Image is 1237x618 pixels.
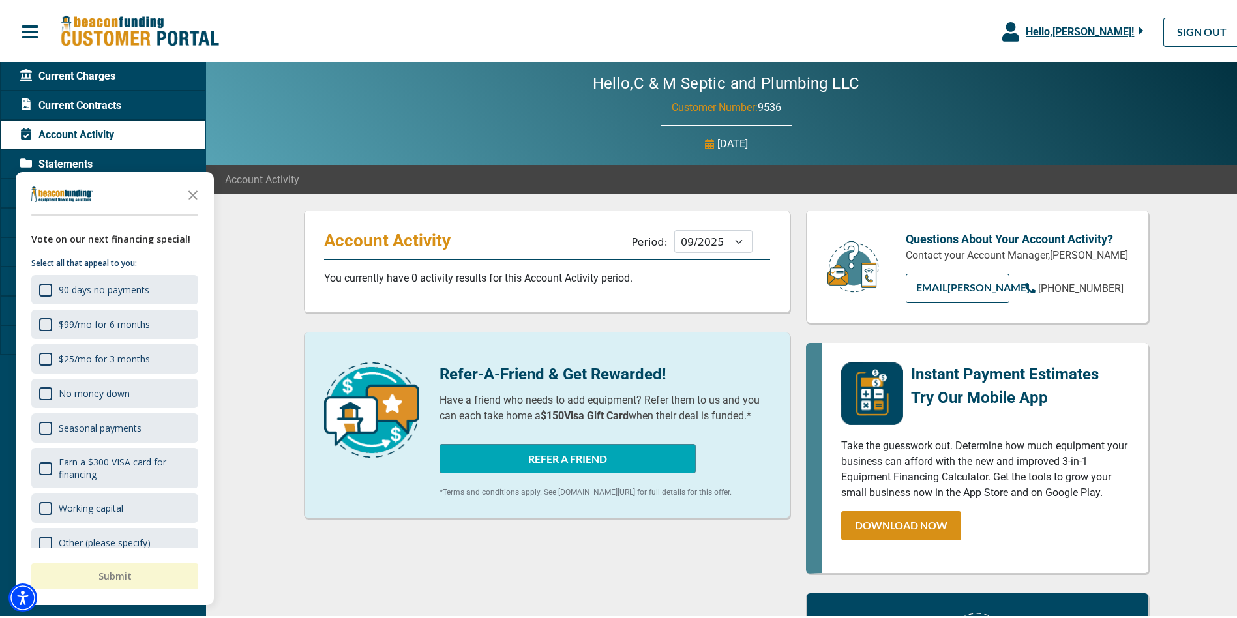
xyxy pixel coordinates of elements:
[59,350,150,362] div: $25/mo for 3 months
[911,360,1099,383] p: Instant Payment Estimates
[824,237,882,291] img: customer-service.png
[31,525,198,555] div: Other (please specify)
[59,499,123,512] div: Working capital
[59,385,130,397] div: No money down
[31,254,198,267] p: Select all that appeal to you:
[324,228,462,248] p: Account Activity
[841,360,903,422] img: mobile-app-logo.png
[31,342,198,371] div: $25/mo for 3 months
[906,245,1129,261] p: Contact your Account Manager, [PERSON_NAME]
[672,98,758,111] span: Customer Number:
[906,271,1009,301] a: EMAIL[PERSON_NAME]
[758,98,781,111] span: 9536
[20,154,93,169] span: Statements
[59,534,151,546] div: Other (please specify)
[31,491,198,520] div: Working capital
[31,376,198,405] div: No money down
[1025,278,1124,294] a: [PHONE_NUMBER]
[1038,280,1124,292] span: [PHONE_NUMBER]
[8,581,37,610] div: Accessibility Menu
[31,229,198,244] div: Vote on our next financing special!
[717,134,748,149] p: [DATE]
[225,169,299,185] span: Account Activity
[554,72,899,91] h2: Hello, C & M Septic and Plumbing LLC
[31,445,198,486] div: Earn a $300 VISA card for financing
[31,561,198,587] button: Submit
[20,125,114,140] span: Account Activity
[632,233,668,246] label: Period:
[1026,23,1134,35] span: Hello, [PERSON_NAME] !
[59,281,149,293] div: 90 days no payments
[541,407,629,419] b: $150 Visa Gift Card
[440,390,770,421] p: Have a friend who needs to add equipment? Refer them to us and you can each take home a when thei...
[906,228,1129,245] p: Questions About Your Account Activity?
[440,360,770,383] p: Refer-A-Friend & Get Rewarded!
[841,508,961,538] a: DOWNLOAD NOW
[59,453,190,478] div: Earn a $300 VISA card for financing
[440,441,696,471] button: REFER A FRIEND
[20,95,121,111] span: Current Contracts
[841,435,1129,498] p: Take the guesswork out. Determine how much equipment your business can afford with the new and im...
[59,419,142,432] div: Seasonal payments
[31,307,198,336] div: $99/mo for 6 months
[324,268,770,284] p: You currently have 0 activity results for this Account Activity period.
[31,184,93,199] img: Company logo
[911,383,1099,407] p: Try Our Mobile App
[324,360,419,455] img: refer-a-friend-icon.png
[31,411,198,440] div: Seasonal payments
[59,316,150,328] div: $99/mo for 6 months
[20,66,115,81] span: Current Charges
[60,12,219,46] img: Beacon Funding Customer Portal Logo
[31,272,198,302] div: 90 days no payments
[16,169,214,602] div: Survey
[440,484,770,495] p: *Terms and conditions apply. See [DOMAIN_NAME][URL] for full details for this offer.
[180,179,206,205] button: Close the survey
